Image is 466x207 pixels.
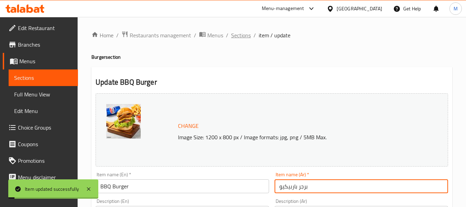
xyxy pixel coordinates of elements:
span: Choice Groups [18,123,72,132]
span: Change [178,121,199,131]
a: Menus [199,31,223,40]
li: / [194,31,196,39]
div: [GEOGRAPHIC_DATA] [337,5,382,12]
button: Change [175,119,201,133]
img: ShaayAlNanaCafeteria_BBQ_638960650731046869.jpg [106,104,141,139]
a: Sections [9,69,78,86]
a: Edit Restaurant [3,20,78,36]
span: Restaurants management [130,31,191,39]
a: Restaurants management [121,31,191,40]
span: Promotions [18,157,72,165]
h2: Update BBQ Burger [96,77,448,87]
a: Branches [3,36,78,53]
span: Menu disclaimer [18,173,72,181]
a: Menus [3,53,78,69]
a: Promotions [3,152,78,169]
input: Enter name En [96,179,269,193]
span: Menus [207,31,223,39]
a: Menu disclaimer [3,169,78,186]
span: Full Menu View [14,90,72,98]
li: / [226,31,228,39]
input: Enter name Ar [275,179,448,193]
span: Menus [19,57,72,65]
div: Item updated successfully [25,185,79,193]
a: Sections [231,31,251,39]
nav: breadcrumb [91,31,452,40]
span: Edit Menu [14,107,72,115]
a: Edit Menu [9,103,78,119]
p: Image Size: 1200 x 800 px / Image formats: jpg, png / 5MB Max. [175,133,424,141]
span: Branches [18,40,72,49]
span: Edit Restaurant [18,24,72,32]
li: / [116,31,119,39]
li: / [254,31,256,39]
div: Menu-management [262,4,304,13]
span: Coupons [18,140,72,148]
span: Sections [14,74,72,82]
h4: Burger section [91,54,452,60]
a: Full Menu View [9,86,78,103]
a: Choice Groups [3,119,78,136]
a: Home [91,31,113,39]
a: Coupons [3,136,78,152]
a: Upsell [3,186,78,202]
span: M [454,5,458,12]
span: item / update [259,31,290,39]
